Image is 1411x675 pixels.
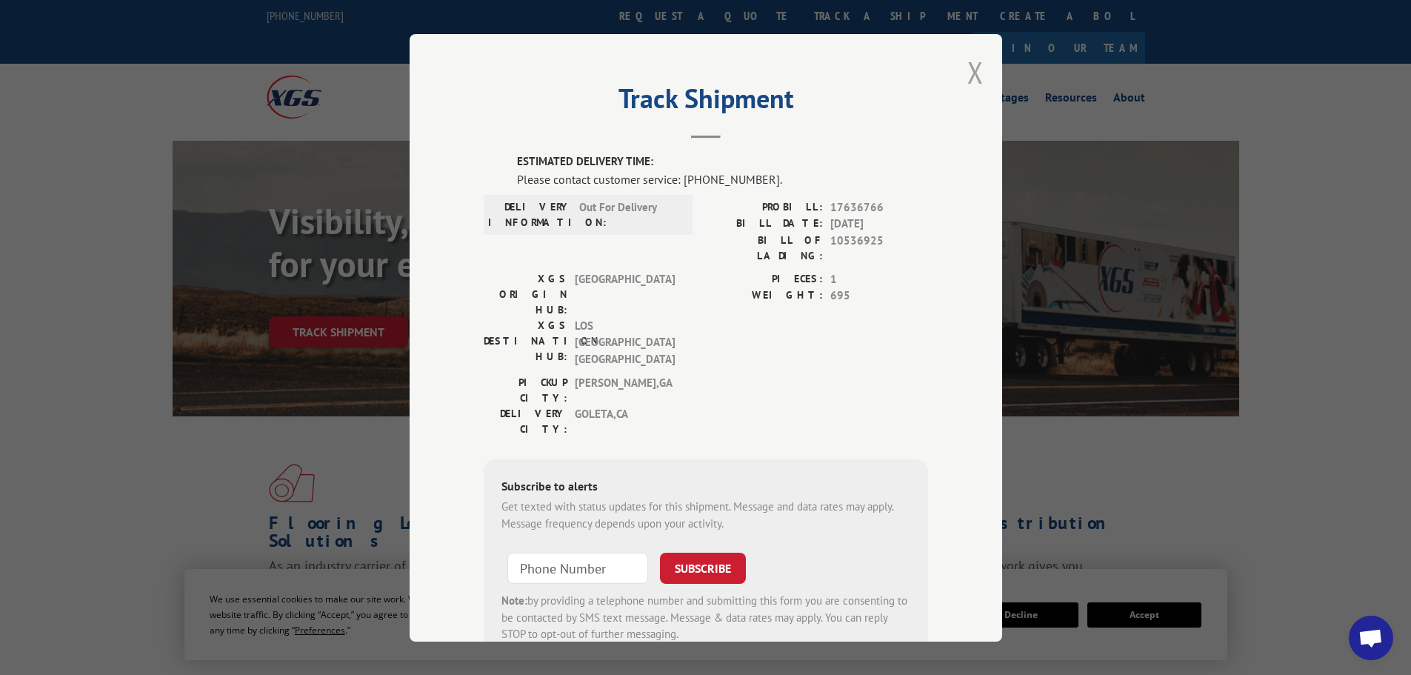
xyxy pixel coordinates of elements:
[484,375,567,406] label: PICKUP CITY:
[706,287,823,305] label: WEIGHT:
[830,199,928,216] span: 17636766
[706,199,823,216] label: PROBILL:
[1349,616,1393,660] div: Open chat
[501,477,910,499] div: Subscribe to alerts
[660,553,746,584] button: SUBSCRIBE
[830,232,928,263] span: 10536925
[507,553,648,584] input: Phone Number
[501,593,910,643] div: by providing a telephone number and submitting this form you are consenting to be contacted by SM...
[484,317,567,368] label: XGS DESTINATION HUB:
[575,270,675,317] span: [GEOGRAPHIC_DATA]
[484,88,928,116] h2: Track Shipment
[575,406,675,437] span: GOLETA , CA
[575,375,675,406] span: [PERSON_NAME] , GA
[706,270,823,287] label: PIECES:
[706,232,823,263] label: BILL OF LADING:
[579,199,679,230] span: Out For Delivery
[575,317,675,368] span: LOS [GEOGRAPHIC_DATA] [GEOGRAPHIC_DATA]
[501,499,910,532] div: Get texted with status updates for this shipment. Message and data rates may apply. Message frequ...
[706,216,823,233] label: BILL DATE:
[488,199,572,230] label: DELIVERY INFORMATION:
[484,406,567,437] label: DELIVERY CITY:
[830,216,928,233] span: [DATE]
[967,53,984,92] button: Close modal
[517,153,928,170] label: ESTIMATED DELIVERY TIME:
[517,170,928,187] div: Please contact customer service: [PHONE_NUMBER].
[830,287,928,305] span: 695
[830,270,928,287] span: 1
[501,593,527,608] strong: Note:
[484,270,567,317] label: XGS ORIGIN HUB:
